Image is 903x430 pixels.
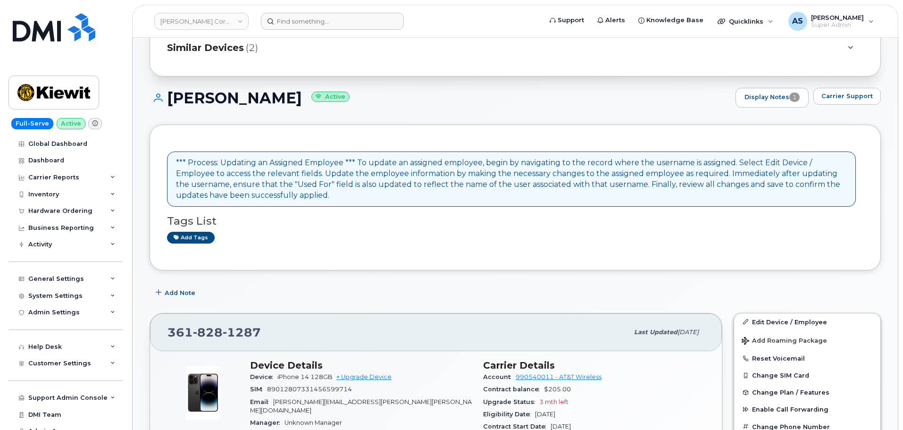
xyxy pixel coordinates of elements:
a: Alerts [591,11,632,30]
span: $205.00 [544,386,571,393]
span: [PERSON_NAME] [811,14,864,21]
small: Active [311,92,350,102]
span: Alerts [605,16,625,25]
span: iPhone 14 128GB [277,373,333,380]
h3: Carrier Details [483,360,705,371]
span: Account [483,373,516,380]
span: [DATE] [535,411,555,418]
a: + Upgrade Device [336,373,392,380]
a: Edit Device / Employee [734,313,880,330]
input: Find something... [261,13,404,30]
button: Carrier Support [813,88,881,105]
span: Add Roaming Package [742,337,827,346]
button: Change Plan / Features [734,384,880,401]
button: Enable Call Forwarding [734,401,880,418]
span: Enable Call Forwarding [752,406,828,413]
span: Device [250,373,277,380]
span: Contract Start Date [483,423,551,430]
span: Manager [250,419,284,426]
span: Super Admin [811,21,864,29]
span: Add Note [165,288,195,297]
h1: [PERSON_NAME] [150,90,731,106]
span: AS [792,16,803,27]
span: Carrier Support [821,92,873,101]
span: Eligibility Date [483,411,535,418]
span: 361 [167,325,261,339]
span: Change Plan / Features [752,389,829,396]
a: Knowledge Base [632,11,710,30]
div: Alexander Strull [782,12,880,31]
button: Change SIM Card [734,367,880,384]
div: Quicklinks [711,12,780,31]
span: Contract balance [483,386,544,393]
button: Add Roaming Package [734,330,880,350]
span: Unknown Manager [284,419,342,426]
a: Support [543,11,591,30]
button: Reset Voicemail [734,350,880,367]
span: Upgrade Status [483,398,539,405]
a: Display Notes1 [736,88,809,108]
h3: Device Details [250,360,472,371]
span: Similar Devices [167,41,244,55]
span: Last updated [634,329,677,336]
span: 3 mth left [539,398,569,405]
a: Kiewit Corporation [154,13,249,30]
span: Knowledge Base [646,16,703,25]
a: 990540011 - AT&T Wireless [516,373,602,380]
div: *** Process: Updating an Assigned Employee *** To update an assigned employee, begin by navigatin... [176,158,847,201]
span: 1287 [223,325,261,339]
span: 828 [193,325,223,339]
span: (2) [246,41,258,55]
span: 1 [789,93,800,102]
button: Add Note [150,285,203,302]
img: image20231002-3703462-njx0qo.jpeg [175,364,231,421]
iframe: Messenger Launcher [862,389,896,423]
span: 89012807331456599714 [267,386,352,393]
span: [DATE] [551,423,571,430]
span: [DATE] [677,329,699,336]
span: Email [250,398,273,405]
span: Quicklinks [729,17,763,25]
span: Support [558,16,584,25]
a: Add tags [167,232,215,244]
h3: Tags List [167,215,863,227]
span: SIM [250,386,267,393]
span: [PERSON_NAME][EMAIL_ADDRESS][PERSON_NAME][PERSON_NAME][DOMAIN_NAME] [250,398,472,414]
